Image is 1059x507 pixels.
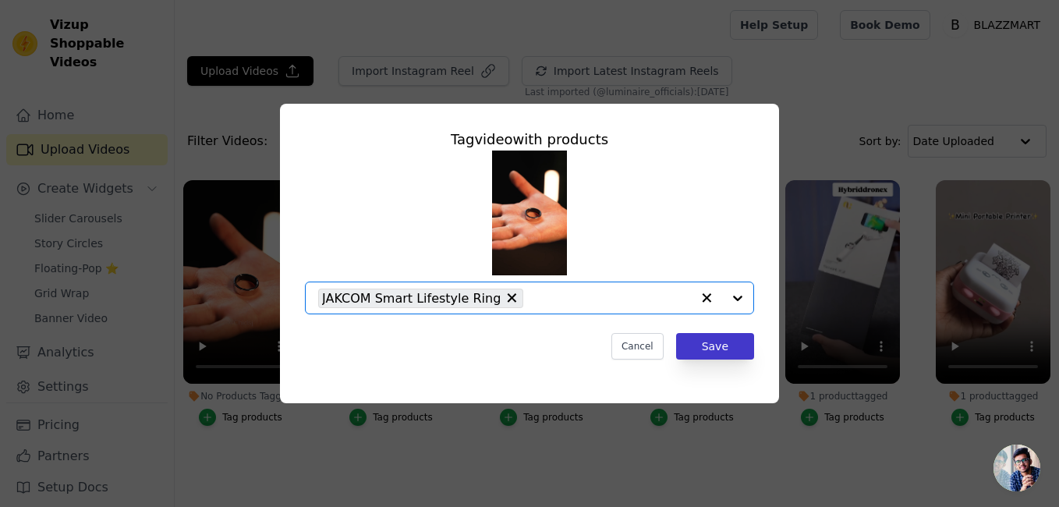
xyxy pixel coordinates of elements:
a: Open chat [993,445,1040,491]
span: JAKCOM Smart Lifestyle Ring [322,289,501,308]
button: Cancel [611,333,664,360]
img: reel-preview-whhkvn-hh.myshopify.com-3655600702105368163_61987256643.jpeg [492,151,567,275]
button: Save [676,333,754,360]
div: Tag video with products [305,129,754,151]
